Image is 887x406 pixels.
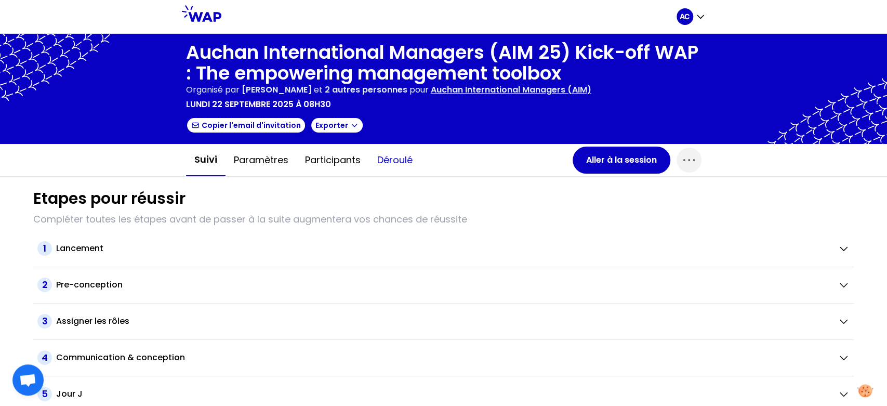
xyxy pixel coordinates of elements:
h2: Communication & conception [56,351,185,364]
span: 2 autres personnes [325,84,407,96]
p: lundi 22 septembre 2025 à 08h30 [186,98,331,111]
span: 1 [37,241,52,256]
p: pour [409,84,429,96]
h2: Lancement [56,242,103,255]
button: Copier l'email d'invitation [186,117,306,134]
h2: Pre-conception [56,279,123,291]
span: 2 [37,278,52,292]
button: AC [677,8,706,25]
p: Compléter toutes les étapes avant de passer à la suite augmentera vos chances de réussite [33,212,854,227]
button: 5Jour J [37,387,850,401]
button: 2Pre-conception [37,278,850,292]
button: Aller à la session [573,147,670,174]
h1: Etapes pour réussir [33,189,186,208]
button: Participants [297,145,369,176]
span: 3 [37,314,52,329]
h2: Jour J [56,388,83,400]
button: Paramètres [226,145,297,176]
a: Ouvrir le chat [12,364,44,396]
button: Suivi [186,144,226,176]
button: 4Communication & conception [37,350,850,365]
span: 5 [37,387,52,401]
button: 1Lancement [37,241,850,256]
button: Déroulé [369,145,421,176]
h2: Assigner les rôles [56,315,129,328]
span: 4 [37,350,52,365]
button: Manage your preferences about cookies [851,378,879,403]
button: Exporter [310,117,364,134]
h1: Auchan International Managers (AIM 25) Kick-off WAP : The empowering management toolbox [186,42,701,84]
p: AC [680,11,690,22]
button: 3Assigner les rôles [37,314,850,329]
span: [PERSON_NAME] [242,84,312,96]
p: et [242,84,407,96]
p: Auchan International Managers (AIM) [431,84,591,96]
p: Organisé par [186,84,240,96]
